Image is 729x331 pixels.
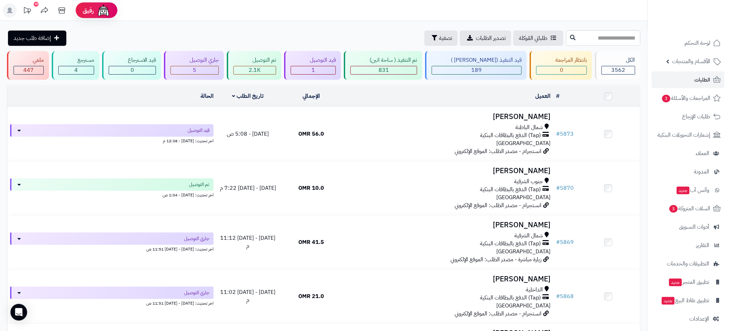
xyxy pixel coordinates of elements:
span: أدوات التسويق [679,222,710,232]
span: 0 [560,66,563,74]
span: الإعدادات [690,314,710,324]
div: 10 [34,2,39,7]
a: تاريخ الطلب [232,92,264,100]
span: إضافة طلب جديد [14,34,51,42]
a: تم التوصيل 2.1K [225,51,283,80]
span: [DATE] - [DATE] 11:12 م [220,234,275,250]
a: السلات المتروكة3 [652,200,725,217]
a: بانتظار المراجعة 0 [528,51,594,80]
span: [DATE] - [DATE] 7:22 م [220,184,276,192]
a: إضافة طلب جديد [8,31,66,46]
span: جاري التوصيل [184,235,209,242]
span: إشعارات التحويلات البنكية [658,130,711,140]
a: الكل3562 [594,51,642,80]
span: 4 [75,66,78,74]
span: # [556,130,560,138]
div: 189 [432,66,521,74]
div: 2085 [234,66,276,74]
h3: [PERSON_NAME] [346,113,551,121]
span: انستجرام - مصدر الطلب: الموقع الإلكتروني [455,201,542,210]
span: 189 [472,66,482,74]
span: الداخلية [526,286,543,294]
h3: [PERSON_NAME] [346,275,551,283]
a: الإجمالي [303,92,320,100]
span: العملاء [696,148,710,158]
a: #5869 [556,238,574,246]
span: شمال الباطنة [516,124,543,131]
span: # [556,238,560,246]
div: اخر تحديث: [DATE] - [DATE] 11:51 ص [10,299,214,306]
span: [DATE] - 5:08 ص [227,130,269,138]
span: 5 [193,66,197,74]
a: قيد التنفيذ ([PERSON_NAME] ) 189 [424,51,528,80]
div: 0 [109,66,156,74]
span: 56.0 OMR [298,130,324,138]
span: جديد [677,187,690,194]
a: الحالة [200,92,214,100]
a: تصدير الطلبات [460,31,511,46]
span: 21.0 OMR [298,292,324,300]
span: وآتس آب [676,185,710,195]
a: العملاء [652,145,725,162]
span: التطبيقات والخدمات [667,259,710,269]
span: 3 [670,205,678,213]
span: [DATE] - [DATE] 11:02 م [220,288,275,304]
span: 1 [312,66,315,74]
div: الكل [602,56,635,64]
a: #5868 [556,292,574,300]
span: لوحة التحكم [685,38,711,48]
span: تصدير الطلبات [476,34,506,42]
span: شمال الشرقية [515,232,543,240]
a: العميل [536,92,551,100]
span: التقارير [696,240,710,250]
span: # [556,184,560,192]
span: طلباتي المُوكلة [519,34,547,42]
span: طلبات الإرجاع [682,112,711,121]
span: (Tap) الدفع بالبطاقات البنكية [480,186,541,194]
span: 2.1K [249,66,261,74]
div: 831 [351,66,417,74]
span: جاري التوصيل [184,289,209,296]
span: [GEOGRAPHIC_DATA] [497,139,551,147]
div: 4 [59,66,94,74]
span: زيارة مباشرة - مصدر الطلب: الموقع الإلكتروني [451,255,542,264]
span: تطبيق المتجر [669,277,710,287]
a: مسترجع 4 [50,51,101,80]
div: 5 [171,66,218,74]
div: تم التوصيل [233,56,276,64]
span: المدونة [694,167,710,177]
span: الطلبات [695,75,711,85]
span: جديد [662,297,675,305]
span: (Tap) الدفع بالبطاقات البنكية [480,240,541,248]
div: Open Intercom Messenger [10,304,27,321]
a: جاري التوصيل 5 [163,51,225,80]
span: [GEOGRAPHIC_DATA] [497,193,551,202]
span: # [556,292,560,300]
span: (Tap) الدفع بالبطاقات البنكية [480,131,541,139]
a: طلباتي المُوكلة [513,31,563,46]
div: قيد التوصيل [291,56,336,64]
a: أدوات التسويق [652,219,725,235]
span: 3 [662,95,671,102]
span: تم التوصيل [189,181,209,188]
a: تطبيق نقاط البيعجديد [652,292,725,309]
span: السلات المتروكة [669,204,711,213]
h3: [PERSON_NAME] [346,221,551,229]
span: رفيق [83,6,94,15]
span: قيد التوصيل [188,127,209,134]
a: #5873 [556,130,574,138]
a: الإعدادات [652,311,725,327]
a: الطلبات [652,71,725,88]
span: [GEOGRAPHIC_DATA] [497,302,551,310]
span: (Tap) الدفع بالبطاقات البنكية [480,294,541,302]
div: اخر تحديث: [DATE] - 1:04 ص [10,191,214,198]
a: تحديثات المنصة [18,3,36,19]
a: التطبيقات والخدمات [652,255,725,272]
img: ai-face.png [97,3,110,17]
a: ملغي 447 [6,51,50,80]
a: قيد التوصيل 1 [283,51,342,80]
span: انستجرام - مصدر الطلب: الموقع الإلكتروني [455,147,542,155]
span: 447 [24,66,34,74]
a: تم التنفيذ ( ساحة اتين) 831 [342,51,424,80]
div: قيد الاسترجاع [109,56,156,64]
